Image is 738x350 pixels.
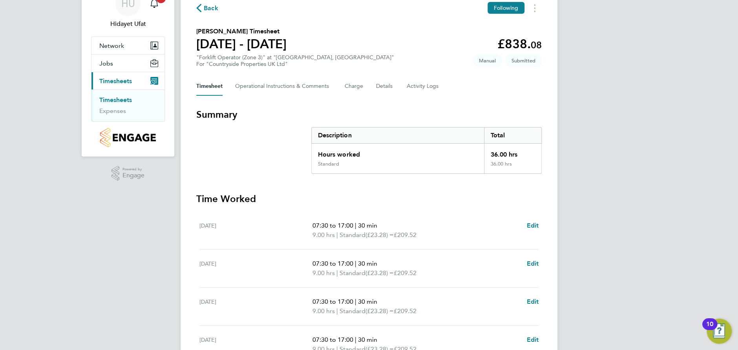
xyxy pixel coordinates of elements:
[312,269,335,277] span: 9.00 hrs
[199,259,312,278] div: [DATE]
[99,42,124,49] span: Network
[312,260,353,267] span: 07:30 to 17:00
[365,307,394,315] span: (£23.28) =
[91,19,165,29] span: Hidayet Ufat
[99,77,132,85] span: Timesheets
[355,298,356,305] span: |
[312,144,484,161] div: Hours worked
[122,166,144,173] span: Powered by
[526,259,539,268] a: Edit
[494,4,518,11] span: Following
[497,36,542,51] app-decimal: £838.
[196,108,542,121] h3: Summary
[526,297,539,306] a: Edit
[355,336,356,343] span: |
[336,307,338,315] span: |
[199,297,312,316] div: [DATE]
[394,307,416,315] span: £209.52
[484,128,541,143] div: Total
[394,231,416,239] span: £209.52
[196,27,287,36] h2: [PERSON_NAME] Timesheet
[526,298,539,305] span: Edit
[340,306,365,316] span: Standard
[311,127,542,174] div: Summary
[312,222,353,229] span: 07:30 to 17:00
[394,269,416,277] span: £209.52
[312,128,484,143] div: Description
[358,336,377,343] span: 30 min
[526,260,539,267] span: Edit
[204,4,218,13] span: Back
[91,72,164,89] button: Timesheets
[526,336,539,343] span: Edit
[99,107,126,115] a: Expenses
[312,307,335,315] span: 9.00 hrs
[365,231,394,239] span: (£23.28) =
[91,128,165,147] a: Go to home page
[199,221,312,240] div: [DATE]
[355,222,356,229] span: |
[358,260,377,267] span: 30 min
[340,268,365,278] span: Standard
[111,166,145,181] a: Powered byEngage
[336,231,338,239] span: |
[376,77,394,96] button: Details
[196,36,287,52] h1: [DATE] - [DATE]
[707,319,732,344] button: Open Resource Center, 10 new notifications
[312,336,353,343] span: 07:30 to 17:00
[196,77,223,96] button: Timesheet
[365,269,394,277] span: (£23.28) =
[526,335,539,345] a: Edit
[312,231,335,239] span: 9.00 hrs
[100,128,155,147] img: countryside-properties-logo-retina.png
[235,77,332,96] button: Operational Instructions & Comments
[91,55,164,72] button: Jobs
[526,222,539,229] span: Edit
[484,144,541,161] div: 36.00 hrs
[312,298,353,305] span: 07:30 to 17:00
[340,230,365,240] span: Standard
[358,298,377,305] span: 30 min
[706,324,713,334] div: 10
[528,2,542,14] button: Timesheets Menu
[358,222,377,229] span: 30 min
[407,77,440,96] button: Activity Logs
[526,221,539,230] a: Edit
[196,61,394,67] div: For "Countryside Properties UK Ltd"
[91,89,164,121] div: Timesheets
[99,60,113,67] span: Jobs
[196,54,394,67] div: "Forklift Operator (Zone 3)" at "[GEOGRAPHIC_DATA], [GEOGRAPHIC_DATA]"
[488,2,524,14] button: Following
[196,193,542,205] h3: Time Worked
[345,77,364,96] button: Charge
[336,269,338,277] span: |
[505,54,542,67] span: This timesheet is Submitted.
[531,39,542,51] span: 08
[473,54,502,67] span: This timesheet was manually created.
[484,161,541,173] div: 36.00 hrs
[99,96,132,104] a: Timesheets
[355,260,356,267] span: |
[122,172,144,179] span: Engage
[196,3,218,13] button: Back
[318,161,339,167] div: Standard
[91,37,164,54] button: Network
